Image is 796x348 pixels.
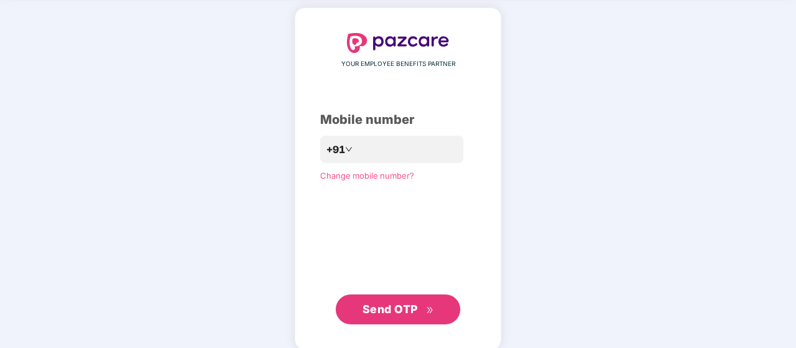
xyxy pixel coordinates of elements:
button: Send OTPdouble-right [336,294,460,324]
span: YOUR EMPLOYEE BENEFITS PARTNER [341,59,455,69]
span: +91 [326,142,345,158]
span: down [345,146,353,153]
img: logo [347,33,449,53]
div: Mobile number [320,110,476,129]
a: Change mobile number? [320,171,414,181]
span: Send OTP [362,303,418,316]
span: double-right [426,306,434,314]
